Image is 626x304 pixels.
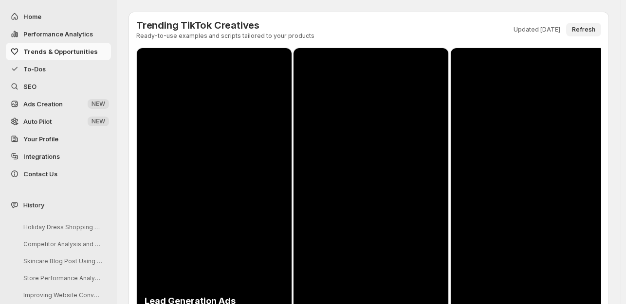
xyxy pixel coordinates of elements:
span: Home [23,13,41,20]
span: To-Dos [23,65,46,73]
a: Auto Pilot [6,113,111,130]
span: Integrations [23,152,60,160]
span: Ads Creation [23,100,63,108]
a: Integrations [6,148,111,165]
p: Ready-to-use examples and scripts tailored to your products [136,32,314,40]
p: Updated [DATE] [514,26,560,34]
button: Ads Creation [6,95,111,113]
button: Refresh [566,23,601,36]
span: NEW [92,100,105,108]
button: Competitor Analysis and Keyword Suggestions [16,236,108,252]
span: Performance Analytics [23,30,93,38]
button: Contact Us [6,165,111,183]
button: Home [6,8,111,25]
span: Your Profile [23,135,58,143]
span: NEW [92,118,105,125]
span: Refresh [572,26,595,34]
button: Skincare Blog Post Using Glamourous Grace [16,253,108,269]
span: SEO [23,83,37,90]
button: Trends & Opportunities [6,43,111,60]
button: Store Performance Analysis and Recommendations [16,270,108,286]
h3: Trending TikTok Creatives [136,19,314,31]
button: Performance Analytics [6,25,111,43]
button: Holiday Dress Shopping Guide for Glamourous Grace [16,220,108,235]
a: Your Profile [6,130,111,148]
button: To-Dos [6,60,111,78]
span: Contact Us [23,170,57,178]
span: History [23,200,44,210]
button: Improving Website Conversion from Increased Traffic [16,287,108,303]
a: SEO [6,78,111,95]
span: Auto Pilot [23,118,52,125]
span: Trends & Opportunities [23,48,98,55]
